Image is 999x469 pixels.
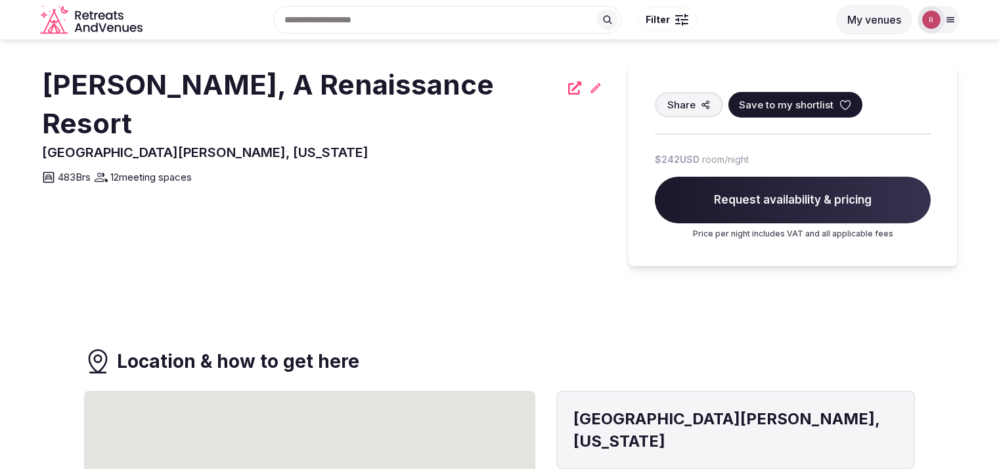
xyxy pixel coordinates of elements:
p: Price per night includes VAT and all applicable fees [655,229,931,240]
h2: [PERSON_NAME], A Renaissance Resort [42,66,560,143]
span: Filter [646,13,670,26]
span: Request availability & pricing [655,177,931,224]
svg: Retreats and Venues company logo [40,5,145,35]
span: 483 Brs [58,170,91,184]
span: $242 USD [655,153,699,166]
span: 12 meeting spaces [110,170,192,184]
h4: [GEOGRAPHIC_DATA][PERSON_NAME], [US_STATE] [573,408,898,452]
span: room/night [702,153,749,166]
button: Share [655,92,723,118]
span: Save to my shortlist [739,98,833,112]
h3: Location & how to get here [117,349,359,374]
img: robiejavier [922,11,941,29]
button: Save to my shortlist [728,92,862,118]
button: Filter [637,7,697,32]
span: Share [667,98,696,112]
a: Visit the homepage [40,5,145,35]
span: [GEOGRAPHIC_DATA][PERSON_NAME], [US_STATE] [42,145,368,160]
button: My venues [836,5,912,35]
a: My venues [836,13,912,26]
